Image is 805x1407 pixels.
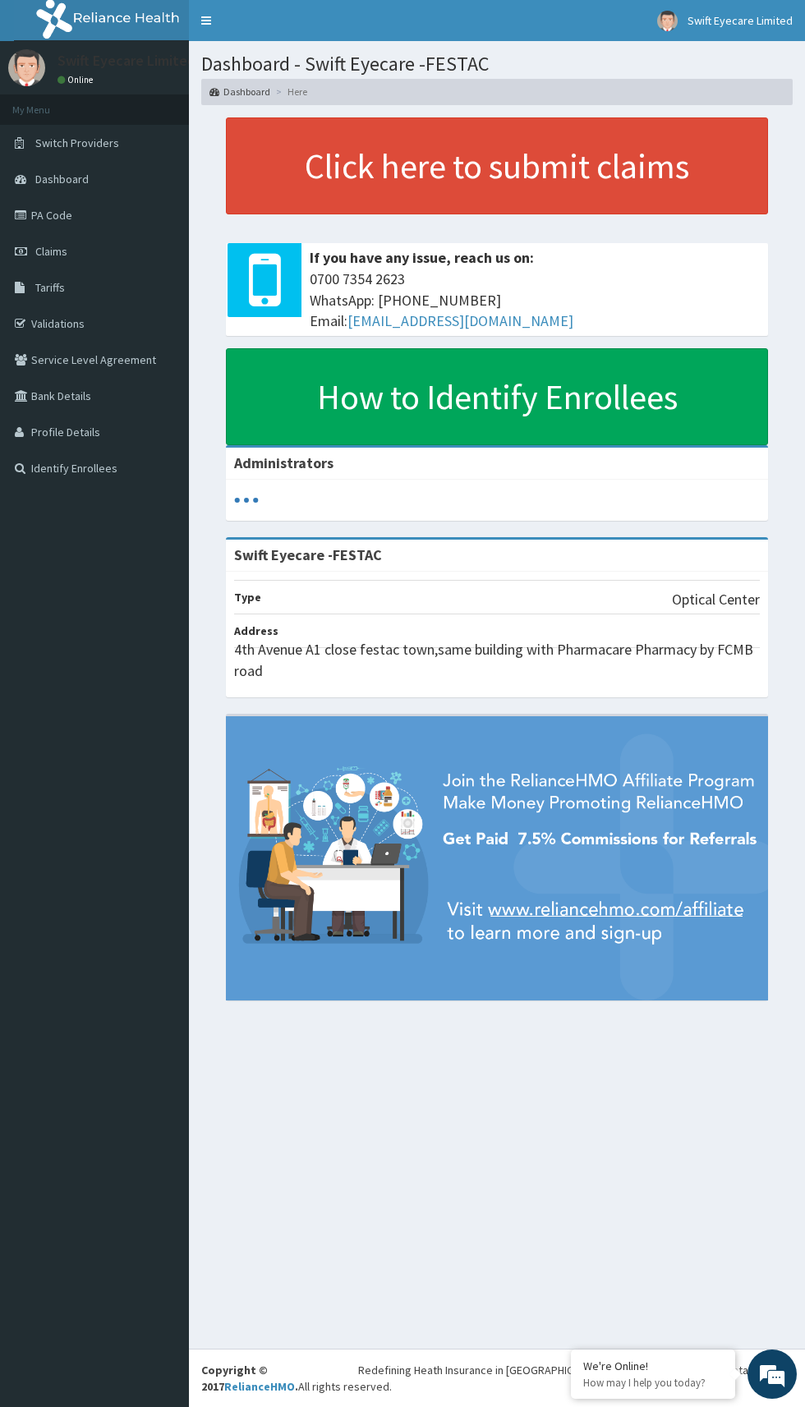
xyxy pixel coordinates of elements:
footer: All rights reserved. [189,1349,805,1407]
strong: Swift Eyecare -FESTAC [234,545,382,564]
p: 4th Avenue A1 close festac town,same building with Pharmacare Pharmacy by FCMB road [234,639,760,681]
p: Optical Center [672,589,760,610]
b: Address [234,623,278,638]
span: Switch Providers [35,136,119,150]
div: Redefining Heath Insurance in [GEOGRAPHIC_DATA] using Telemedicine and Data Science! [358,1362,793,1378]
h1: Dashboard - Swift Eyecare -FESTAC [201,53,793,75]
div: We're Online! [583,1359,723,1373]
b: If you have any issue, reach us on: [310,248,534,267]
img: User Image [8,49,45,86]
a: How to Identify Enrollees [226,348,768,445]
img: provider-team-banner.png [226,716,768,1000]
a: Online [57,74,97,85]
b: Administrators [234,453,333,472]
b: Type [234,590,261,605]
p: How may I help you today? [583,1376,723,1390]
span: Dashboard [35,172,89,186]
li: Here [272,85,307,99]
a: Click here to submit claims [226,117,768,214]
a: Dashboard [209,85,270,99]
strong: Copyright © 2017 . [201,1363,298,1394]
span: Swift Eyecare Limited [688,13,793,28]
span: 0700 7354 2623 WhatsApp: [PHONE_NUMBER] Email: [310,269,760,332]
p: Swift Eyecare Limited [57,53,195,68]
a: RelianceHMO [224,1379,295,1394]
a: [EMAIL_ADDRESS][DOMAIN_NAME] [347,311,573,330]
span: Tariffs [35,280,65,295]
svg: audio-loading [234,488,259,513]
img: User Image [657,11,678,31]
span: Claims [35,244,67,259]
